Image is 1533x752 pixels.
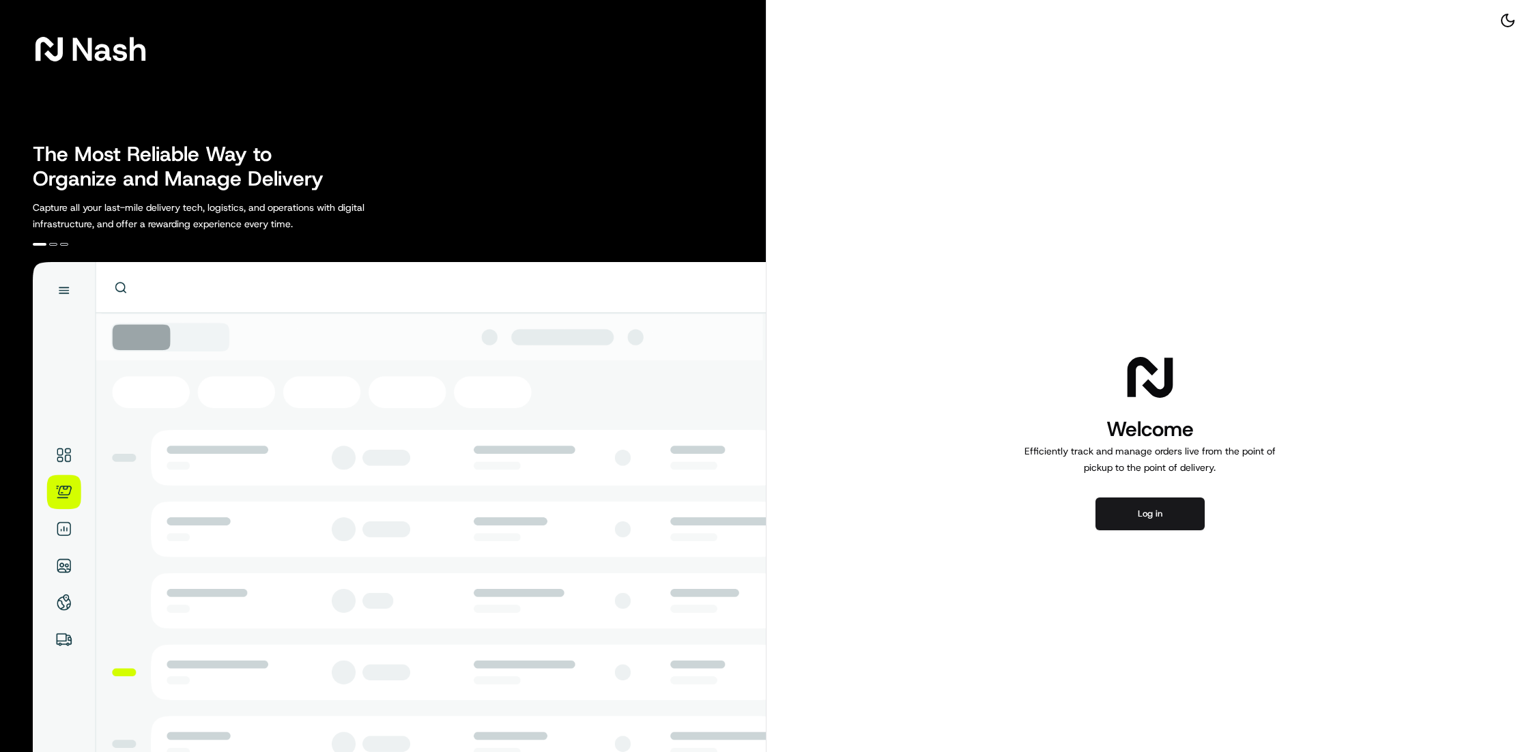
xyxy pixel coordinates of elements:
[1019,416,1281,443] h1: Welcome
[33,199,426,232] p: Capture all your last-mile delivery tech, logistics, and operations with digital infrastructure, ...
[1019,443,1281,476] p: Efficiently track and manage orders live from the point of pickup to the point of delivery.
[33,142,339,191] h2: The Most Reliable Way to Organize and Manage Delivery
[71,35,147,63] span: Nash
[1095,497,1205,530] button: Log in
